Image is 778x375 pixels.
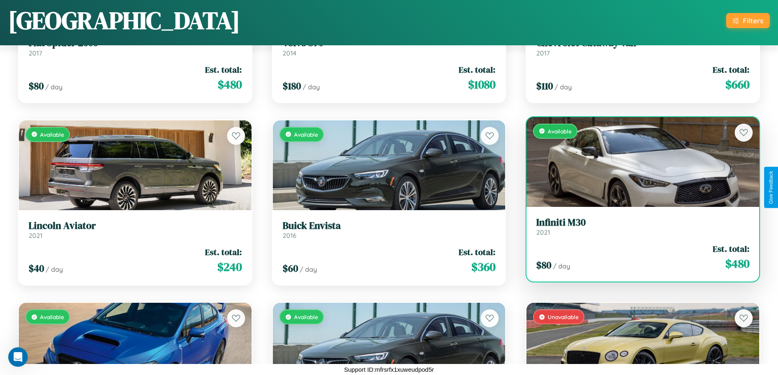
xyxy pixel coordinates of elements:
[29,49,42,57] span: 2017
[536,258,551,272] span: $ 80
[40,131,64,138] span: Available
[29,262,44,275] span: $ 40
[536,217,749,229] h3: Infiniti M30
[300,265,317,273] span: / day
[768,171,774,204] div: Give Feedback
[713,64,749,75] span: Est. total:
[468,76,495,93] span: $ 1080
[29,79,44,93] span: $ 80
[218,76,242,93] span: $ 480
[29,231,42,240] span: 2021
[536,37,749,57] a: Chevrolet Cutaway Van2017
[548,313,579,320] span: Unavailable
[713,243,749,255] span: Est. total:
[283,37,496,57] a: Volvo S702014
[205,64,242,75] span: Est. total:
[459,64,495,75] span: Est. total:
[726,13,770,28] button: Filters
[217,259,242,275] span: $ 240
[303,83,320,91] span: / day
[548,128,572,135] span: Available
[29,220,242,232] h3: Lincoln Aviator
[536,79,553,93] span: $ 110
[294,313,318,320] span: Available
[294,131,318,138] span: Available
[40,313,64,320] span: Available
[8,347,28,367] iframe: Intercom live chat
[555,83,572,91] span: / day
[29,37,242,57] a: Fiat Spider 20002017
[283,262,298,275] span: $ 60
[46,265,63,273] span: / day
[725,255,749,272] span: $ 480
[536,217,749,237] a: Infiniti M302021
[743,16,763,25] div: Filters
[725,76,749,93] span: $ 660
[459,246,495,258] span: Est. total:
[45,83,62,91] span: / day
[536,49,550,57] span: 2017
[283,49,296,57] span: 2014
[283,231,296,240] span: 2016
[283,79,301,93] span: $ 180
[536,228,550,236] span: 2021
[553,262,570,270] span: / day
[205,246,242,258] span: Est. total:
[283,220,496,240] a: Buick Envista2016
[8,4,240,37] h1: [GEOGRAPHIC_DATA]
[344,364,434,375] p: Support ID: mfrsrfx1xuweudpod5r
[29,220,242,240] a: Lincoln Aviator2021
[283,220,496,232] h3: Buick Envista
[471,259,495,275] span: $ 360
